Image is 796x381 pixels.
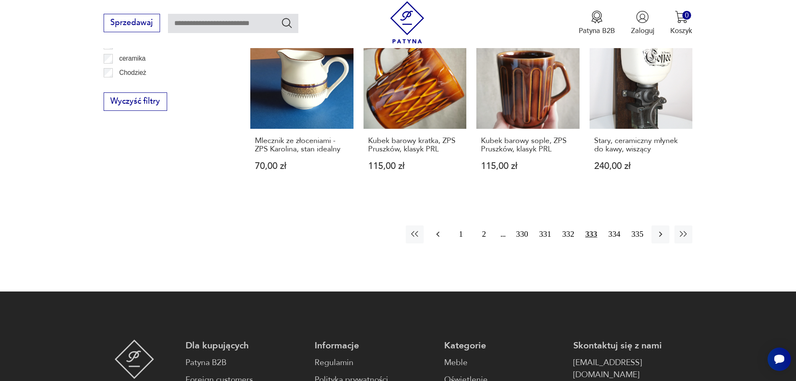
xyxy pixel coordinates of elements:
[119,53,145,64] p: ceramika
[559,225,577,243] button: 332
[368,137,462,154] h3: Kubek barowy kratka, ZPS Pruszków, klasyk PRL
[476,26,580,190] a: Produkt wyprzedanyKubek barowy sople, ZPS Pruszków, klasyk PRLKubek barowy sople, ZPS Pruszków, k...
[675,10,688,23] img: Ikona koszyka
[119,81,144,92] p: Ćmielów
[255,137,349,154] h3: Mlecznik ze złoceniami - ZPS Karolina, stan idealny
[631,26,654,36] p: Zaloguj
[255,162,349,171] p: 70,00 zł
[250,26,353,190] a: Produkt wyprzedanyMlecznik ze złoceniami - ZPS Karolina, stan idealnyMlecznik ze złoceniami - ZPS...
[579,26,615,36] p: Patyna B2B
[281,17,293,29] button: Szukaj
[186,340,305,352] p: Dla kupujących
[579,10,615,36] a: Ikona medaluPatyna B2B
[594,137,688,154] h3: Stary, ceramiczny młynek do kawy, wiszący
[594,162,688,171] p: 240,00 zł
[444,340,563,352] p: Kategorie
[104,14,160,32] button: Sprzedawaj
[186,357,305,369] a: Patyna B2B
[590,10,603,23] img: Ikona medalu
[579,10,615,36] button: Patyna B2B
[104,92,167,111] button: Wyczyść filtry
[104,20,160,27] a: Sprzedawaj
[582,225,600,243] button: 333
[536,225,554,243] button: 331
[452,225,470,243] button: 1
[315,340,434,352] p: Informacje
[481,162,575,171] p: 115,00 zł
[475,225,493,243] button: 2
[444,357,563,369] a: Meble
[386,1,428,43] img: Patyna - sklep z meblami i dekoracjami vintage
[573,357,692,381] a: [EMAIL_ADDRESS][DOMAIN_NAME]
[605,225,623,243] button: 334
[573,340,692,352] p: Skontaktuj się z nami
[768,348,791,371] iframe: Smartsupp widget button
[481,137,575,154] h3: Kubek barowy sople, ZPS Pruszków, klasyk PRL
[119,67,146,78] p: Chodzież
[513,225,531,243] button: 330
[631,10,654,36] button: Zaloguj
[590,26,693,190] a: Produkt wyprzedanyStary, ceramiczny młynek do kawy, wiszącyStary, ceramiczny młynek do kawy, wisz...
[670,26,692,36] p: Koszyk
[670,10,692,36] button: 0Koszyk
[636,10,649,23] img: Ikonka użytkownika
[315,357,434,369] a: Regulamin
[628,225,646,243] button: 335
[364,26,467,190] a: Produkt wyprzedanyKubek barowy kratka, ZPS Pruszków, klasyk PRLKubek barowy kratka, ZPS Pruszków,...
[368,162,462,171] p: 115,00 zł
[114,340,154,379] img: Patyna - sklep z meblami i dekoracjami vintage
[682,11,691,20] div: 0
